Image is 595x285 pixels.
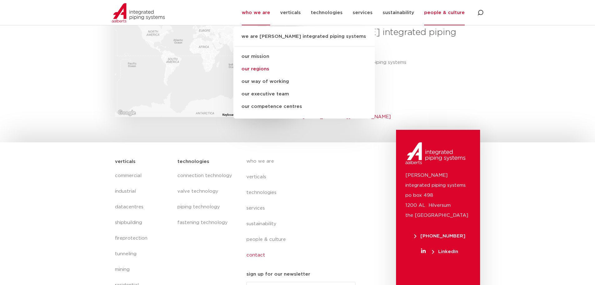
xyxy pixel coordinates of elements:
[302,58,476,98] p: [PERSON_NAME] integrated piping systems PO box 498 1200 AL Hilversum the [GEOGRAPHIC_DATA]
[246,185,361,201] a: technologies
[115,215,171,231] a: shipbuilding
[246,216,361,232] a: sustainability
[115,231,171,246] a: fireprotection
[302,102,476,122] p: Tel. [PHONE_NUMBER]
[115,199,171,215] a: datacentres
[177,199,234,215] a: piping technology
[177,168,234,184] a: connection technology
[177,184,234,199] a: valve technology
[246,154,361,169] a: who we are
[246,201,361,216] a: services
[233,75,375,88] a: our way of working
[405,234,474,238] a: [PHONE_NUMBER]
[246,169,361,185] a: verticals
[302,26,476,51] h3: [PERSON_NAME] integrated piping systems
[115,246,171,262] a: tunneling
[432,249,458,254] span: LinkedIn
[177,157,209,167] h5: technologies
[246,232,361,247] a: people & culture
[246,154,361,263] nav: Menu
[405,170,471,221] p: [PERSON_NAME] integrated piping systems po box 498 1200 AL Hilversum the [GEOGRAPHIC_DATA]
[246,269,310,279] h5: sign up for our newsletter
[246,247,361,263] a: contact
[233,50,375,63] a: our mission
[115,262,171,277] a: mining
[117,109,137,117] a: Open this area in Google Maps (opens a new window)
[115,157,136,167] h5: verticals
[233,27,375,119] ul: who we are
[222,113,250,117] button: Keyboard shortcuts
[405,249,474,254] a: LinkedIn
[233,88,375,100] a: our executive team
[414,234,465,238] span: [PHONE_NUMBER]
[233,63,375,75] a: our regions
[117,109,137,117] img: Google
[115,184,171,199] a: industrial
[177,215,234,231] a: fastening technology
[233,33,375,47] a: we are [PERSON_NAME] integrated piping systems
[177,168,234,231] nav: Menu
[115,168,171,184] a: commercial
[233,100,375,113] a: our competence centres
